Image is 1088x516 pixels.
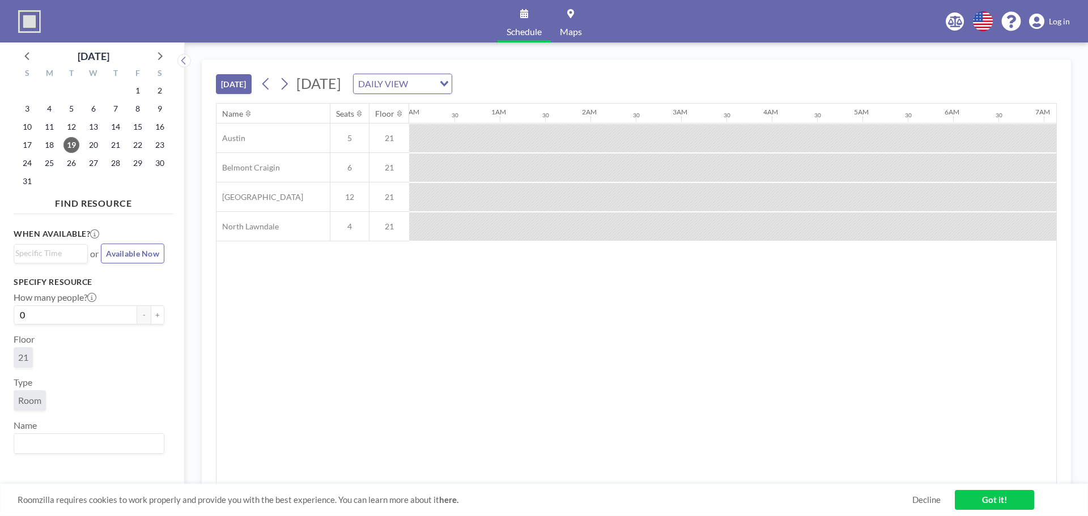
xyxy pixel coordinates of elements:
span: Monday, August 11, 2025 [41,119,57,135]
div: Seats [336,109,354,119]
span: Saturday, August 9, 2025 [152,101,168,117]
a: Got it! [955,490,1034,510]
button: - [137,305,151,325]
span: 12 [330,192,369,202]
div: 30 [996,112,1002,119]
span: Wednesday, August 27, 2025 [86,155,101,171]
div: Search for option [14,245,87,262]
div: 30 [905,112,912,119]
button: [DATE] [216,74,252,94]
label: How many people? [14,292,96,303]
span: Available Now [106,249,159,258]
span: Friday, August 22, 2025 [130,137,146,153]
a: here. [439,494,458,505]
div: Name [222,109,243,119]
span: Saturday, August 2, 2025 [152,83,168,99]
button: + [151,305,164,325]
div: 6AM [945,108,959,116]
span: Thursday, August 7, 2025 [108,101,124,117]
span: Saturday, August 30, 2025 [152,155,168,171]
span: Austin [216,133,245,143]
span: Friday, August 15, 2025 [130,119,146,135]
div: T [61,67,83,82]
div: 7AM [1035,108,1050,116]
span: Monday, August 18, 2025 [41,137,57,153]
span: 6 [330,163,369,173]
span: [GEOGRAPHIC_DATA] [216,192,303,202]
a: Decline [912,494,941,505]
div: Search for option [14,434,164,453]
div: F [126,67,148,82]
h3: Specify resource [14,277,164,287]
div: 12AM [401,108,419,116]
span: 21 [18,352,28,363]
input: Search for option [15,436,158,451]
div: 3AM [673,108,687,116]
span: Schedule [507,27,542,36]
span: or [90,248,99,259]
span: Friday, August 29, 2025 [130,155,146,171]
span: Roomzilla requires cookies to work properly and provide you with the best experience. You can lea... [18,494,912,505]
img: organization-logo [18,10,41,33]
span: Belmont Craigin [216,163,280,173]
span: Friday, August 1, 2025 [130,83,146,99]
div: M [39,67,61,82]
span: [DATE] [296,75,341,92]
span: Saturday, August 16, 2025 [152,119,168,135]
span: 4 [330,221,369,232]
label: Name [14,420,37,431]
span: Sunday, August 10, 2025 [19,119,35,135]
label: Type [14,377,32,388]
span: Room [18,395,41,406]
button: Available Now [101,244,164,263]
span: Wednesday, August 20, 2025 [86,137,101,153]
span: 5 [330,133,369,143]
div: 30 [633,112,640,119]
div: 30 [724,112,730,119]
span: Friday, August 8, 2025 [130,101,146,117]
input: Search for option [411,76,433,91]
div: Search for option [354,74,452,93]
span: Thursday, August 21, 2025 [108,137,124,153]
div: 4AM [763,108,778,116]
label: Floor [14,334,35,345]
span: Tuesday, August 5, 2025 [63,101,79,117]
span: Sunday, August 17, 2025 [19,137,35,153]
div: S [148,67,171,82]
span: Tuesday, August 26, 2025 [63,155,79,171]
span: 21 [369,133,409,143]
span: Sunday, August 24, 2025 [19,155,35,171]
input: Search for option [15,247,81,259]
span: Thursday, August 14, 2025 [108,119,124,135]
a: Log in [1029,14,1070,29]
span: Saturday, August 23, 2025 [152,137,168,153]
span: 21 [369,163,409,173]
div: 30 [814,112,821,119]
h4: FIND RESOURCE [14,193,173,209]
div: 2AM [582,108,597,116]
div: W [83,67,105,82]
span: 21 [369,221,409,232]
span: Tuesday, August 19, 2025 [63,137,79,153]
div: S [16,67,39,82]
div: 30 [452,112,458,119]
span: Wednesday, August 6, 2025 [86,101,101,117]
span: Tuesday, August 12, 2025 [63,119,79,135]
span: Log in [1049,16,1070,27]
span: Monday, August 25, 2025 [41,155,57,171]
span: Wednesday, August 13, 2025 [86,119,101,135]
span: Maps [560,27,582,36]
span: DAILY VIEW [356,76,410,91]
span: Thursday, August 28, 2025 [108,155,124,171]
span: Sunday, August 3, 2025 [19,101,35,117]
span: Monday, August 4, 2025 [41,101,57,117]
span: 21 [369,192,409,202]
span: North Lawndale [216,221,279,232]
div: 5AM [854,108,869,116]
div: Floor [375,109,394,119]
div: [DATE] [78,48,109,64]
div: 30 [542,112,549,119]
div: 1AM [491,108,506,116]
span: Sunday, August 31, 2025 [19,173,35,189]
div: T [104,67,126,82]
